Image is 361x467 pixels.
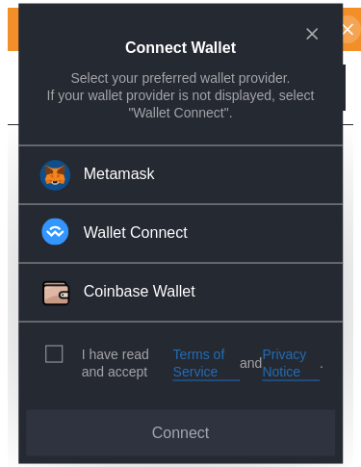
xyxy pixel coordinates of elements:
div: Wallet Connect [84,223,188,244]
button: Metamask [18,144,344,204]
img: Coinbase Wallet [39,276,72,309]
div: Select your preferred wallet provider. [71,69,291,87]
h2: Connect Wallet [125,39,236,56]
button: Coinbase WalletCoinbase Wallet [18,263,344,322]
div: Metamask [84,165,155,185]
a: Privacy Notice [262,345,320,380]
div: I have read and accept . [82,345,323,380]
span: and [240,354,262,372]
button: Connect [26,410,335,456]
button: Wallet Connect [18,204,344,263]
button: close modal [297,18,327,49]
div: If your wallet provider is not displayed, select "Wallet Connect". [38,87,324,121]
div: Coinbase Wallet [84,282,195,302]
a: Terms of Service [173,345,240,380]
div: Connect your wallet [8,180,353,280]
